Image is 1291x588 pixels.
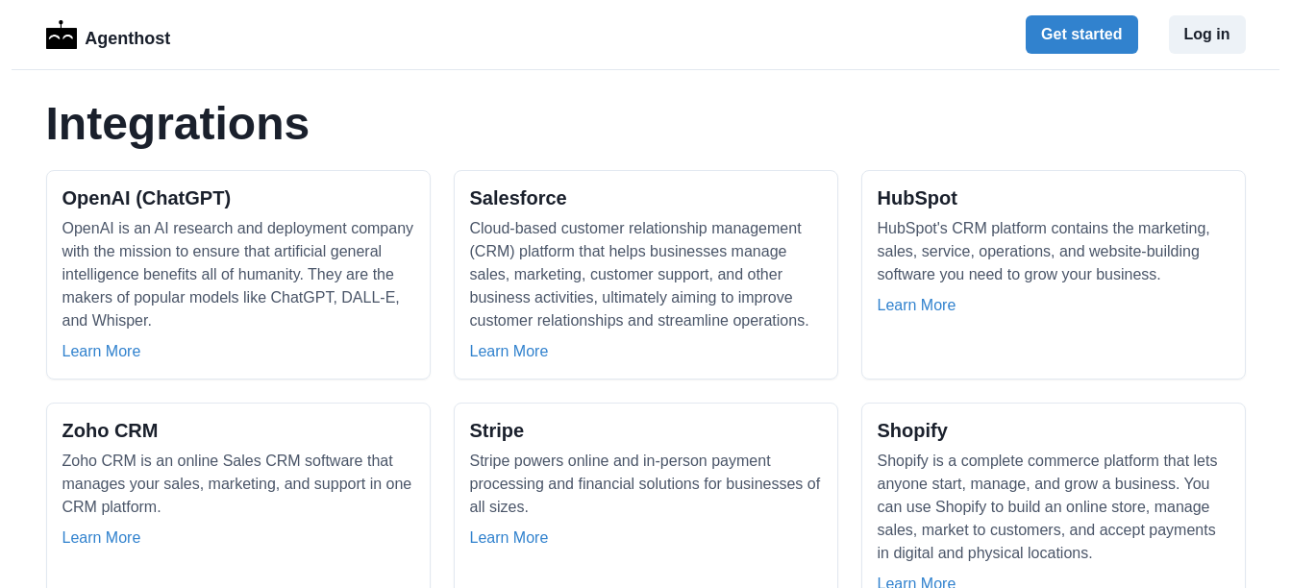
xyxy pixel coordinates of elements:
a: Learn More [62,340,141,363]
p: Stripe powers online and in-person payment processing and financial solutions for businesses of a... [470,450,822,519]
button: Get started [1026,15,1137,54]
a: Learn More [62,527,141,550]
p: Agenthost [85,18,170,52]
h2: Salesforce [470,186,567,209]
p: Cloud-based customer relationship management (CRM) platform that helps businesses manage sales, m... [470,217,822,332]
p: Shopify is a complete commerce platform that lets anyone start, manage, and grow a business. You ... [878,450,1229,565]
h2: Stripe [470,419,525,442]
a: Learn More [470,527,549,550]
p: OpenAI is an AI research and deployment company with the mission to ensure that artificial genera... [62,217,414,332]
h2: Zoho CRM [62,419,159,442]
h2: Shopify [878,419,948,442]
p: HubSpot's CRM platform contains the marketing, sales, service, operations, and website-building s... [878,217,1229,286]
button: Log in [1169,15,1246,54]
a: Learn More [470,340,549,363]
h2: OpenAI (ChatGPT) [62,186,232,209]
a: LogoAgenthost [46,18,171,52]
h1: Integrations [46,101,1246,147]
h2: HubSpot [878,186,957,209]
p: Zoho CRM is an online Sales CRM software that manages your sales, marketing, and support in one C... [62,450,414,519]
img: Logo [46,20,78,49]
a: Learn More [878,294,956,317]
